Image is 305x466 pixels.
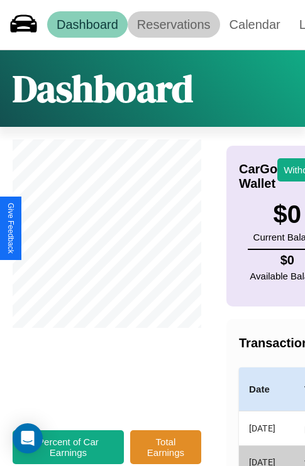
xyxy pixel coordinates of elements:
a: Calendar [220,11,290,38]
div: Give Feedback [6,203,15,254]
h1: Dashboard [13,63,193,114]
button: Total Earnings [130,430,201,464]
a: Dashboard [47,11,128,38]
a: Reservations [128,11,220,38]
div: Open Intercom Messenger [13,423,43,453]
h4: Date [249,382,284,397]
h4: CarGo Wallet [239,162,277,191]
button: Percent of Car Earnings [13,430,124,464]
th: [DATE] [239,411,294,446]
